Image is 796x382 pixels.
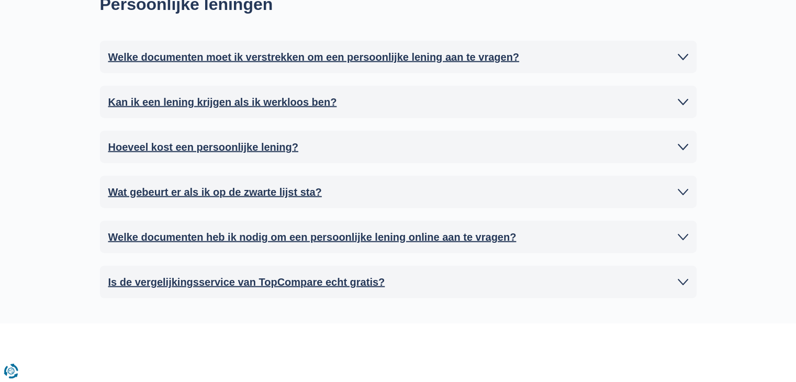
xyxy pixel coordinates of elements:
[108,49,688,65] a: Welke documenten moet ik verstrekken om een persoonlijke lening aan te vragen?
[108,274,688,290] a: Is de vergelijkingsservice van TopCompare echt gratis?
[108,94,337,110] h2: Kan ik een lening krijgen als ik werkloos ben?
[108,229,688,245] a: Welke documenten heb ik nodig om een persoonlijke lening online aan te vragen?
[108,49,519,65] h2: Welke documenten moet ik verstrekken om een persoonlijke lening aan te vragen?
[108,184,322,200] h2: Wat gebeurt er als ik op de zwarte lijst sta?
[108,229,517,245] h2: Welke documenten heb ik nodig om een persoonlijke lening online aan te vragen?
[108,139,298,155] h2: Hoeveel kost een persoonlijke lening?
[108,139,688,155] a: Hoeveel kost een persoonlijke lening?
[108,274,385,290] h2: Is de vergelijkingsservice van TopCompare echt gratis?
[108,184,688,200] a: Wat gebeurt er als ik op de zwarte lijst sta?
[108,94,688,110] a: Kan ik een lening krijgen als ik werkloos ben?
